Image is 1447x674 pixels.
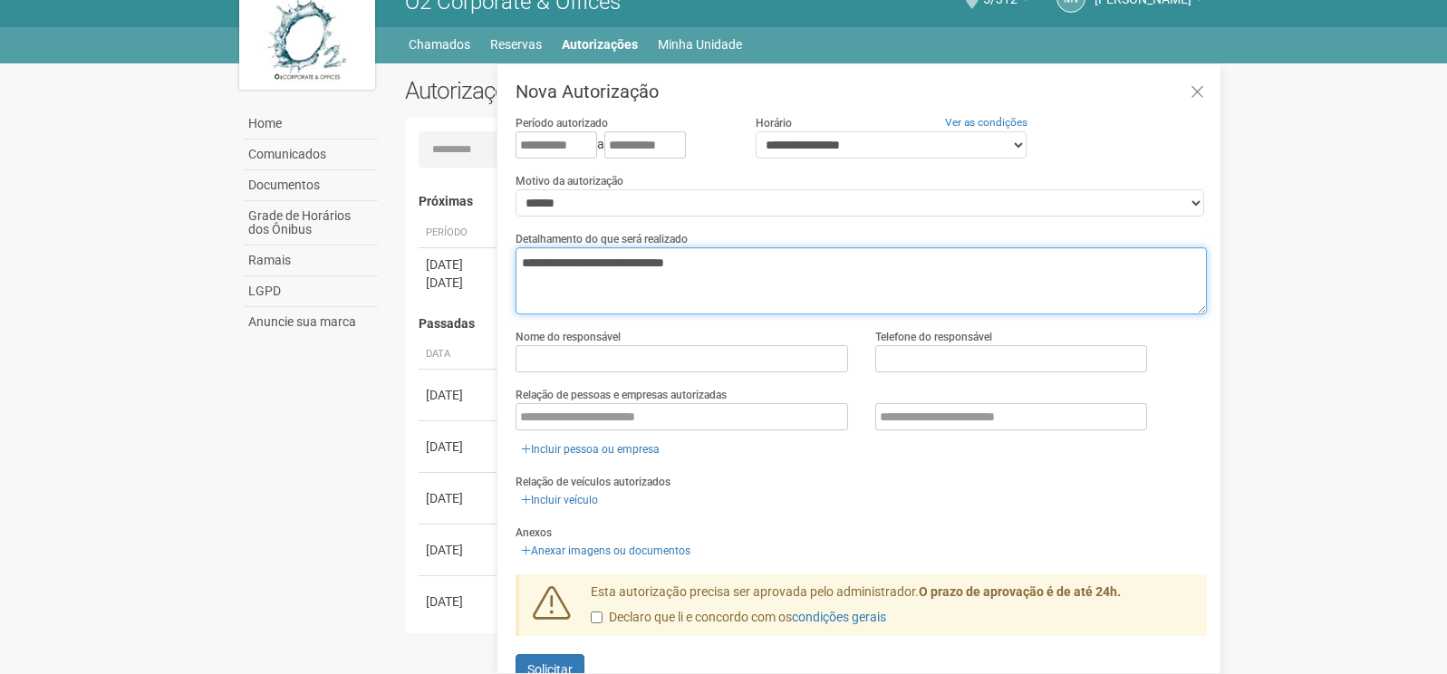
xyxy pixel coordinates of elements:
a: Documentos [244,170,378,201]
div: [DATE] [426,541,493,559]
a: Reservas [490,32,542,57]
h3: Nova Autorização [516,82,1207,101]
label: Período autorizado [516,115,608,131]
a: Incluir pessoa ou empresa [516,439,665,459]
label: Detalhamento do que será realizado [516,231,688,247]
a: Anexar imagens ou documentos [516,541,696,561]
label: Anexos [516,525,552,541]
div: [DATE] [426,592,493,611]
a: Autorizações [562,32,638,57]
a: Home [244,109,378,140]
label: Relação de veículos autorizados [516,474,670,490]
div: Esta autorização precisa ser aprovada pelo administrador. [577,583,1208,636]
a: Comunicados [244,140,378,170]
div: [DATE] [426,274,493,292]
div: [DATE] [426,255,493,274]
input: Declaro que li e concordo com oscondições gerais [591,611,603,623]
label: Telefone do responsável [875,329,992,345]
a: Incluir veículo [516,490,603,510]
h4: Próximas [419,195,1195,208]
div: a [516,131,728,159]
div: [DATE] [426,438,493,456]
a: LGPD [244,276,378,307]
div: [DATE] [426,489,493,507]
a: condições gerais [792,610,886,624]
a: Ver as condições [945,116,1027,129]
th: Data [419,340,500,370]
label: Declaro que li e concordo com os [591,609,886,627]
label: Horário [756,115,792,131]
label: Nome do responsável [516,329,621,345]
a: Ramais [244,246,378,276]
label: Motivo da autorização [516,173,623,189]
strong: O prazo de aprovação é de até 24h. [919,584,1121,599]
label: Relação de pessoas e empresas autorizadas [516,387,727,403]
div: [DATE] [426,386,493,404]
th: Período [419,218,500,248]
h4: Passadas [419,317,1195,331]
h2: Autorizações [405,77,793,104]
a: Chamados [409,32,470,57]
a: Grade de Horários dos Ônibus [244,201,378,246]
a: Anuncie sua marca [244,307,378,337]
a: Minha Unidade [658,32,742,57]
